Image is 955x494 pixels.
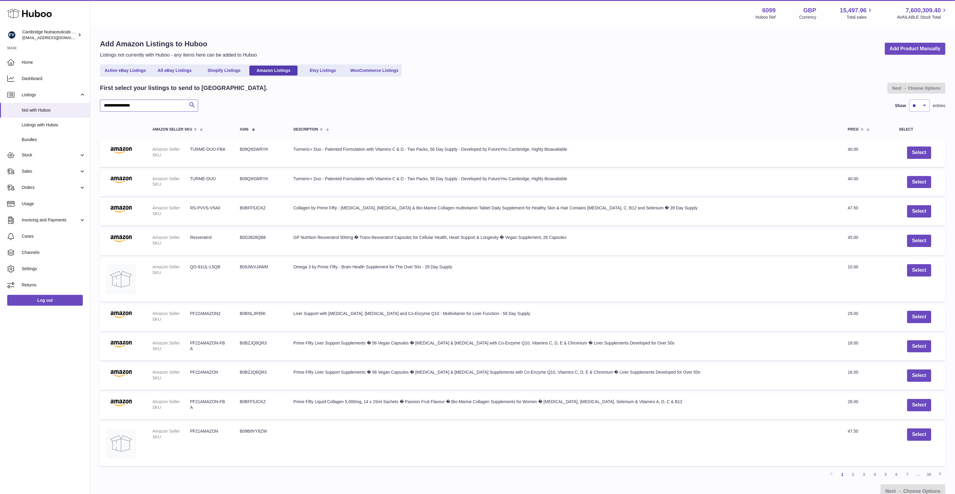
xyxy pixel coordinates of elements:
div: Currency [799,14,816,20]
button: Select [907,369,931,382]
span: 18.00 [848,341,858,345]
td: Turmeric+ Duo - Patented Formulation with Vitamins C & D - Two Packs, 56 Day Supply - Developed b... [287,140,842,167]
button: Select [907,340,931,353]
dd: TURME-DUO [190,176,228,187]
label: Show [895,103,906,109]
dt: Amazon Seller SKU [152,147,190,158]
a: 3 [859,469,869,480]
span: 40.00 [848,147,858,152]
div: Select [899,128,939,131]
strong: 6099 [762,6,776,14]
span: 10.00 [848,264,858,269]
a: Shopify Listings [200,66,248,76]
img: amazon.png [106,205,136,212]
a: 36 [924,469,935,480]
button: Select [907,311,931,323]
img: amazon.png [106,176,136,183]
span: Total sales [847,14,873,20]
span: 15,497.96 [840,6,866,14]
span: Channels [22,250,86,255]
img: internalAdmin-6099@internal.huboo.com [7,30,16,39]
dd: QO-81UL-L5QB [190,264,228,276]
dd: PF22AMAZON [190,369,228,381]
a: Add Product Manually [885,43,945,55]
span: 16.00 [848,370,858,375]
dd: PF22AMAZON2 [190,311,228,322]
a: All eBay Listings [151,66,199,76]
a: 7,600,309.40 AVAILABLE Stock Total [897,6,948,20]
td: B09B9VY8ZW [234,422,287,466]
span: Listings with Huboo [22,122,86,128]
a: Active eBay Listings [101,66,149,76]
img: amazon.png [106,369,136,377]
span: AVAILABLE Stock Total [897,14,948,20]
dd: PF22AMAZON-FBA [190,340,228,352]
img: amazon.png [106,311,136,318]
a: 15,497.96 Total sales [840,6,873,20]
td: B09Q9SWRYK [234,170,287,196]
span: 28.00 [848,399,858,404]
dd: PF21AMAZON-FBA [190,399,228,410]
td: Collagen by Prime Fifty - [MEDICAL_DATA], [MEDICAL_DATA] & Bio-Marine Collagen multivitamin Table... [287,199,842,226]
span: Sales [22,168,79,174]
td: Prime Fifty Liver Support Supplements � 56 Vegan Capsules � [MEDICAL_DATA] & [MEDICAL_DATA] Suppl... [287,363,842,390]
dt: Amazon Seller SKU [152,369,190,381]
td: Liver Support with [MEDICAL_DATA], [MEDICAL_DATA] and Co-Enzyme Q10 - Multivitamin for Liver Func... [287,305,842,331]
strong: GBP [803,6,816,14]
button: Select [907,176,931,188]
span: 47.50 [848,205,858,210]
span: 47.50 [848,429,858,434]
span: Price [848,128,859,131]
td: B0BZJQ6QR3 [234,334,287,361]
a: WooCommerce Listings [348,66,401,76]
button: Select [907,428,931,441]
span: Stock [22,152,79,158]
img: amazon.png [106,147,136,154]
dt: Amazon Seller SKU [152,311,190,322]
td: Omega 3 by Prime Fifty - Brain Health Supplement for The Over 50s - 28 Day Supply [287,258,842,302]
a: 5 [880,469,891,480]
span: 29.00 [848,311,858,316]
td: Turmeric+ Duo - Patented Formulation with Vitamins C & D - Two Packs, 56 Day Supply - Developed b... [287,170,842,196]
td: GP Nutrition Resveratrol 500mg � Trans-Resveratrol Capsules for Cellular Health, Heart Support & ... [287,229,842,255]
dd: RS-PVVS-V5A0 [190,205,228,217]
td: Prime Fifty Liquid Collagen 5,000mg, 14 x 15ml Sachets � Passion Fruit Flavour � Bio-Marine Colla... [287,393,842,419]
span: 45.00 [848,235,858,240]
span: ASIN [240,128,248,131]
span: Bundles [22,137,86,143]
h2: First select your listings to send to [GEOGRAPHIC_DATA]. [100,84,267,92]
a: Log out [7,295,83,306]
dt: Amazon Seller SKU [152,235,190,246]
span: Not with Huboo [22,107,86,113]
img: no-photo.jpg [106,428,136,458]
td: B09Q9SWRYK [234,140,287,167]
button: Select [907,235,931,247]
a: 2 [848,469,859,480]
button: Select [907,399,931,411]
span: Home [22,60,86,65]
span: Listings [22,92,79,98]
a: Etsy Listings [299,66,347,76]
dd: PF21AMAZON [190,428,228,440]
td: B0D3828QB8 [234,229,287,255]
img: no-photo.jpg [106,264,136,294]
span: ... [913,469,924,480]
a: 7 [902,469,913,480]
span: Dashboard [22,76,86,82]
dt: Amazon Seller SKU [152,205,190,217]
button: Select [907,264,931,276]
dd: Resveratrol [190,235,228,246]
span: 40.00 [848,176,858,181]
h1: Add Amazon Listings to Huboo [100,39,257,49]
img: amazon.png [106,399,136,406]
span: Usage [22,201,86,207]
a: 4 [869,469,880,480]
a: 1 [837,469,848,480]
a: 6 [891,469,902,480]
dt: Amazon Seller SKU [152,340,190,352]
dt: Amazon Seller SKU [152,399,190,410]
img: amazon.png [106,340,136,347]
span: 7,600,309.40 [906,6,941,14]
p: Listings not currently with Huboo - any items here can be added to Huboo [100,52,257,58]
td: Prime Fifty Liver Support Supplements � 56 Vegan Capsules � [MEDICAL_DATA] & [MEDICAL_DATA] with ... [287,334,842,361]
